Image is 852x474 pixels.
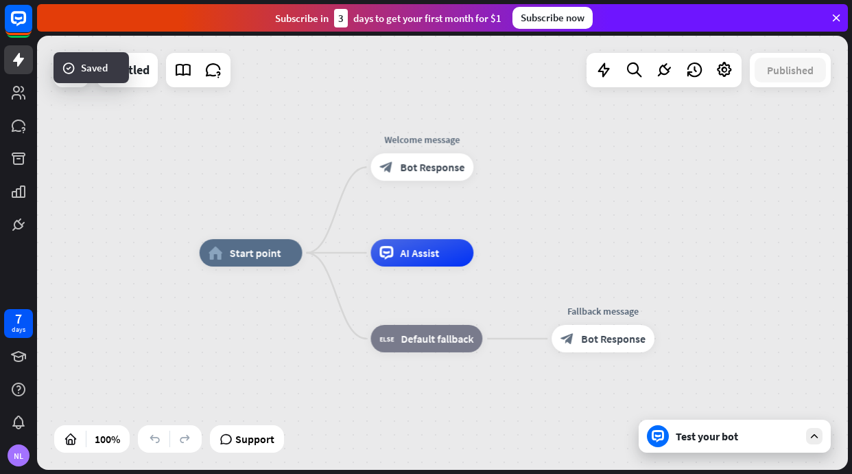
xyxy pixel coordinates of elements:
i: success [62,61,75,75]
div: 7 [15,313,22,325]
span: Start point [230,246,281,260]
div: Untitled [105,53,150,87]
div: 100% [91,428,124,450]
span: Support [235,428,274,450]
div: Subscribe now [512,7,593,29]
div: days [12,325,25,335]
i: block_bot_response [379,160,393,174]
span: Saved [81,60,108,75]
div: Fallback message [541,304,665,318]
span: Bot Response [400,160,464,174]
i: block_bot_response [560,332,574,346]
span: Bot Response [581,332,646,346]
button: Open LiveChat chat widget [11,5,52,47]
button: Published [755,58,826,82]
span: AI Assist [400,246,439,260]
div: Subscribe in days to get your first month for $1 [275,9,501,27]
div: Welcome message [360,133,484,146]
div: NL [8,444,29,466]
i: block_fallback [379,332,394,346]
a: 7 days [4,309,33,338]
div: Test your bot [676,429,799,443]
div: 3 [334,9,348,27]
i: home_2 [209,246,223,260]
span: Default fallback [401,332,473,346]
